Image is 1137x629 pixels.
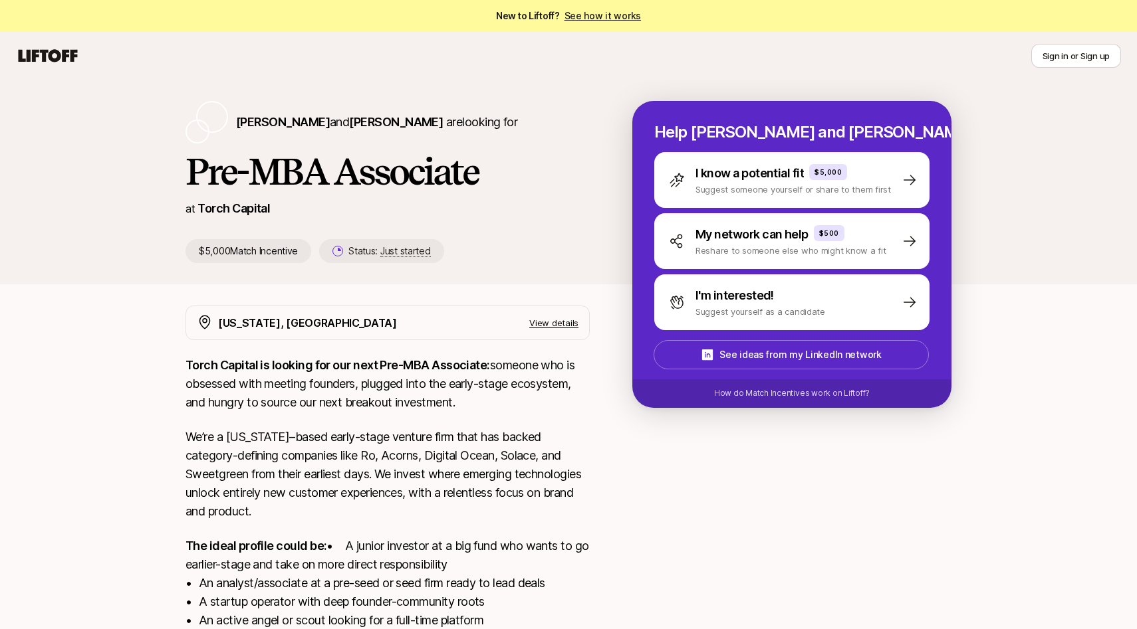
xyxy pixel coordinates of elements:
[719,347,881,363] p: See ideas from my LinkedIn network
[186,428,590,521] p: We’re a [US_STATE]–based early-stage venture firm that has backed category-defining companies lik...
[197,201,270,215] a: Torch Capital
[819,228,839,238] p: $500
[695,244,886,257] p: Reshare to someone else who might know a fit
[186,151,590,191] h1: Pre-MBA Associate
[695,183,891,196] p: Suggest someone yourself or share to them first
[496,8,641,24] span: New to Liftoff?
[695,305,825,318] p: Suggest yourself as a candidate
[186,539,326,553] strong: The ideal profile could be:
[654,340,929,369] button: See ideas from my LinkedIn network
[695,225,809,244] p: My network can help
[695,164,804,183] p: I know a potential fit
[236,113,517,132] p: are looking for
[714,387,870,399] p: How do Match Incentives work on Liftoff?
[654,123,930,141] p: Help [PERSON_NAME] and [PERSON_NAME] hire
[349,115,443,129] span: [PERSON_NAME]
[218,314,397,331] p: [US_STATE], [GEOGRAPHIC_DATA]
[330,115,443,129] span: and
[186,358,490,372] strong: Torch Capital is looking for our next Pre-MBA Associate:
[348,243,430,259] p: Status:
[565,10,642,21] a: See how it works
[1031,44,1121,68] button: Sign in or Sign up
[380,245,431,257] span: Just started
[529,316,578,329] p: View details
[186,239,311,263] p: $5,000 Match Incentive
[186,200,195,217] p: at
[186,356,590,412] p: someone who is obsessed with meeting founders, plugged into the early-stage ecosystem, and hungry...
[695,286,774,305] p: I'm interested!
[815,167,842,177] p: $5,000
[236,115,330,129] span: [PERSON_NAME]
